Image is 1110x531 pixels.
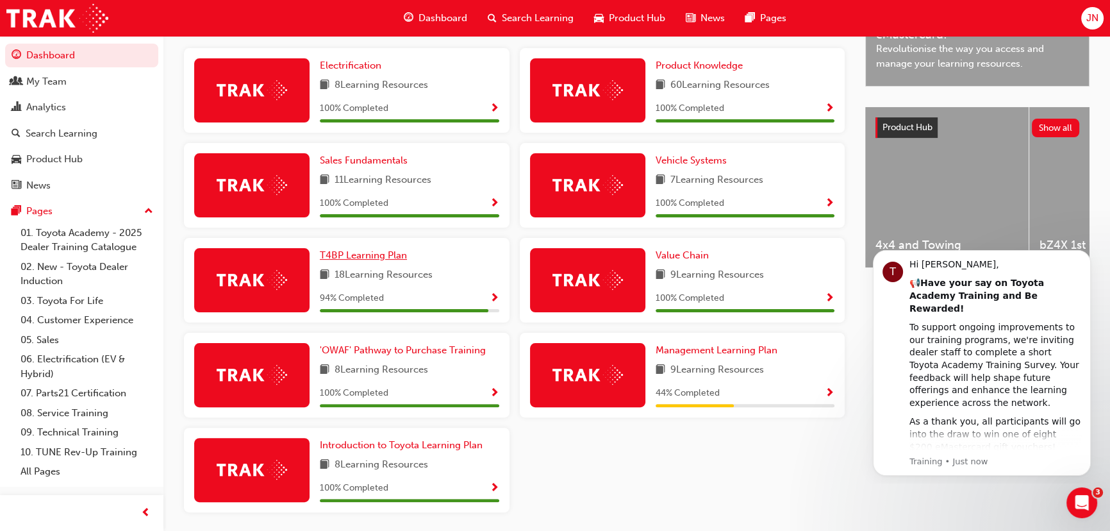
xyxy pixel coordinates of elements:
button: Pages [5,199,158,223]
span: people-icon [12,76,21,88]
span: search-icon [488,10,497,26]
span: Show Progress [490,388,499,400]
a: Vehicle Systems [656,153,732,168]
iframe: Intercom notifications message [854,239,1110,484]
button: Show all [1032,119,1080,137]
span: Search Learning [502,11,574,26]
span: up-icon [144,203,153,220]
button: Show Progress [490,385,499,401]
span: Show Progress [490,103,499,115]
a: Dashboard [5,44,158,67]
a: 08. Service Training [15,403,158,423]
div: My Team [26,74,67,89]
a: T4BP Learning Plan [320,248,412,263]
img: Trak [217,270,287,290]
span: car-icon [12,154,21,165]
button: JN [1081,7,1104,29]
span: 7 Learning Resources [670,173,763,189]
button: Show Progress [825,196,834,212]
span: book-icon [656,267,665,283]
span: 9 Learning Resources [670,267,764,283]
span: book-icon [320,173,329,189]
span: news-icon [686,10,695,26]
span: 4x4 and Towing [875,238,1018,253]
a: 01. Toyota Academy - 2025 Dealer Training Catalogue [15,223,158,257]
div: Search Learning [26,126,97,141]
span: Show Progress [490,293,499,305]
iframe: Intercom live chat [1066,487,1097,518]
span: News [700,11,725,26]
a: news-iconNews [675,5,735,31]
span: book-icon [320,362,329,378]
span: Show Progress [490,198,499,210]
a: Product Hub [5,147,158,171]
img: Trak [552,270,623,290]
span: Show Progress [825,103,834,115]
div: News [26,178,51,193]
a: Electrification [320,58,386,73]
a: Introduction to Toyota Learning Plan [320,438,488,453]
span: chart-icon [12,102,21,114]
span: 11 Learning Resources [335,173,431,189]
div: Product Hub [26,152,83,167]
span: 8 Learning Resources [335,457,428,473]
span: 8 Learning Resources [335,78,428,94]
a: Sales Fundamentals [320,153,413,168]
a: News [5,174,158,198]
span: T4BP Learning Plan [320,249,407,261]
a: Search Learning [5,122,158,146]
span: guage-icon [404,10,413,26]
span: 'OWAF' Pathway to Purchase Training [320,344,486,356]
span: 60 Learning Resources [670,78,770,94]
span: Introduction to Toyota Learning Plan [320,439,483,451]
img: Trak [217,80,287,100]
button: Show Progress [490,196,499,212]
span: 3 [1093,487,1103,498]
a: pages-iconPages [735,5,797,31]
span: Show Progress [825,198,834,210]
span: car-icon [594,10,604,26]
span: 44 % Completed [656,386,720,401]
span: 94 % Completed [320,291,384,306]
button: Show Progress [825,291,834,307]
a: 04. Customer Experience [15,310,158,330]
a: All Pages [15,462,158,482]
a: 02. New - Toyota Dealer Induction [15,257,158,291]
span: JN [1086,11,1098,26]
span: guage-icon [12,50,21,62]
span: 100 % Completed [320,386,388,401]
a: 05. Sales [15,330,158,350]
button: Show Progress [825,101,834,117]
button: DashboardMy TeamAnalyticsSearch LearningProduct HubNews [5,41,158,199]
span: Dashboard [418,11,467,26]
span: Electrification [320,60,381,71]
span: 100 % Completed [320,481,388,496]
span: 100 % Completed [320,101,388,116]
a: 'OWAF' Pathway to Purchase Training [320,343,491,358]
a: 06. Electrification (EV & Hybrid) [15,350,158,383]
div: Pages [26,204,53,219]
span: Sales Fundamentals [320,155,408,166]
a: search-iconSearch Learning [477,5,584,31]
span: 100 % Completed [656,291,724,306]
img: Trak [552,80,623,100]
span: 18 Learning Resources [335,267,433,283]
a: Product Knowledge [656,58,748,73]
span: Value Chain [656,249,709,261]
a: 03. Toyota For Life [15,291,158,311]
a: guage-iconDashboard [393,5,477,31]
span: 100 % Completed [656,101,724,116]
a: Trak [6,4,108,33]
span: 100 % Completed [320,196,388,211]
span: Product Hub [882,122,932,133]
span: pages-icon [745,10,755,26]
span: 8 Learning Resources [335,362,428,378]
button: Show Progress [490,480,499,496]
a: My Team [5,70,158,94]
span: Show Progress [825,388,834,400]
span: book-icon [656,173,665,189]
